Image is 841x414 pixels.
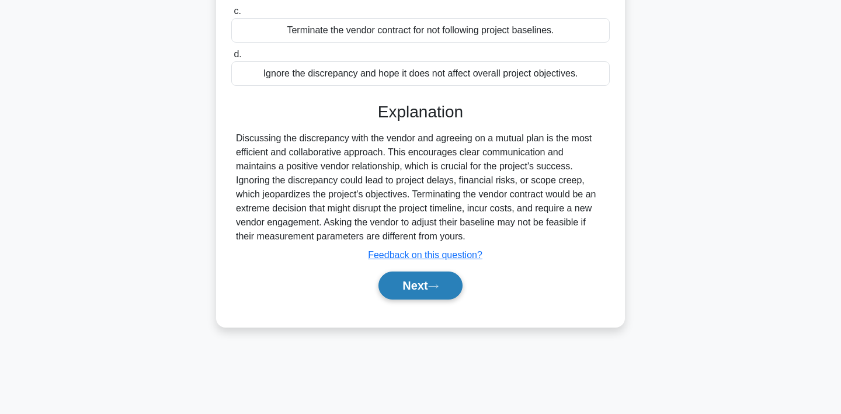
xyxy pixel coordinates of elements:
span: d. [234,49,241,59]
a: Feedback on this question? [368,250,482,260]
span: c. [234,6,241,16]
div: Discussing the discrepancy with the vendor and agreeing on a mutual plan is the most efficient an... [236,131,605,243]
button: Next [378,272,462,300]
div: Ignore the discrepancy and hope it does not affect overall project objectives. [231,61,610,86]
div: Terminate the vendor contract for not following project baselines. [231,18,610,43]
h3: Explanation [238,102,603,122]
